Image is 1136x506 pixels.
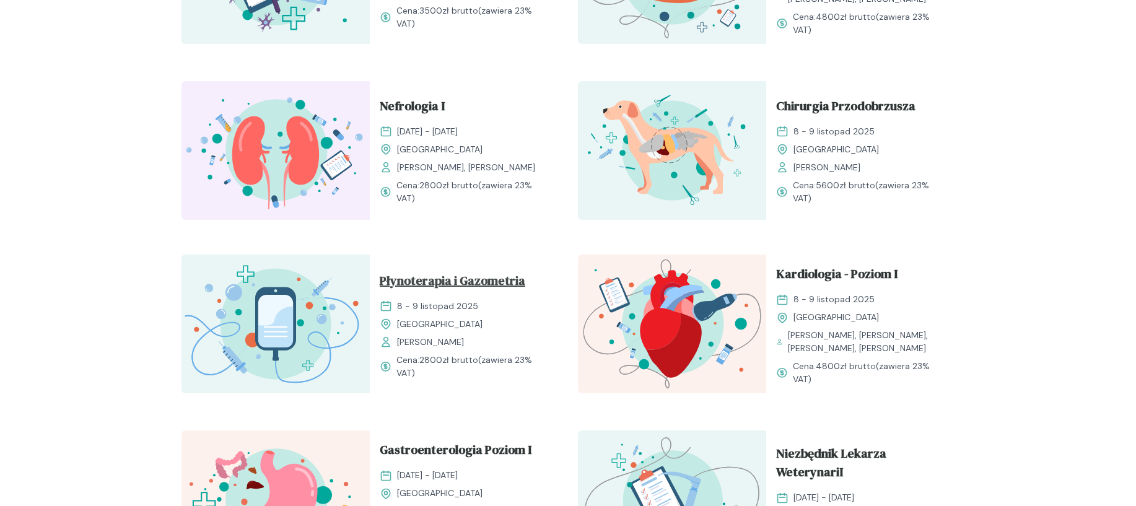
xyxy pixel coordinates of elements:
span: 2800 zł brutto [419,180,478,191]
a: Kardiologia - Poziom I [776,264,945,288]
span: 4800 zł brutto [816,360,876,372]
a: Płynoterapia i Gazometria [380,271,548,295]
span: Cena: (zawiera 23% VAT) [793,11,945,37]
span: [GEOGRAPHIC_DATA] [397,143,483,156]
span: 8 - 9 listopad 2025 [793,125,875,138]
span: [PERSON_NAME], [PERSON_NAME], [PERSON_NAME], [PERSON_NAME] [788,329,945,355]
span: [DATE] - [DATE] [397,469,458,482]
span: Cena: (zawiera 23% VAT) [793,179,945,205]
span: Gastroenterologia Poziom I [380,440,531,464]
span: [PERSON_NAME] [397,336,464,349]
span: [GEOGRAPHIC_DATA] [397,487,483,500]
span: [PERSON_NAME], [PERSON_NAME] [397,161,535,174]
a: Niezbędnik Lekarza WeterynariI [776,444,945,486]
span: 8 - 9 listopad 2025 [397,300,478,313]
img: ZpbSsR5LeNNTxNrh_Nefro_T.svg [181,81,370,220]
span: Kardiologia - Poziom I [776,264,898,288]
span: [PERSON_NAME] [793,161,860,174]
img: ZpbG-B5LeNNTxNnI_ChiruJB_T.svg [578,81,766,220]
span: 3500 zł brutto [419,5,478,16]
img: Zpay8B5LeNNTxNg0_P%C5%82ynoterapia_T.svg [181,255,370,393]
span: Cena: (zawiera 23% VAT) [396,179,548,205]
span: [GEOGRAPHIC_DATA] [793,143,879,156]
span: Płynoterapia i Gazometria [380,271,525,295]
span: 8 - 9 listopad 2025 [793,293,875,306]
a: Nefrologia I [380,97,548,120]
span: Chirurgia Przodobrzusza [776,97,915,120]
span: Cena: (zawiera 23% VAT) [396,4,548,30]
span: [DATE] - [DATE] [397,125,458,138]
span: Cena: (zawiera 23% VAT) [396,354,548,380]
span: 2800 zł brutto [419,354,478,365]
a: Gastroenterologia Poziom I [380,440,548,464]
span: [GEOGRAPHIC_DATA] [793,311,879,324]
span: 4800 zł brutto [816,11,876,22]
span: 5600 zł brutto [816,180,875,191]
span: Nefrologia I [380,97,445,120]
span: [GEOGRAPHIC_DATA] [397,318,483,331]
a: Chirurgia Przodobrzusza [776,97,945,120]
span: [DATE] - [DATE] [793,491,854,504]
img: ZpbGfh5LeNNTxNm4_KardioI_T.svg [578,255,766,393]
span: Cena: (zawiera 23% VAT) [793,360,945,386]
